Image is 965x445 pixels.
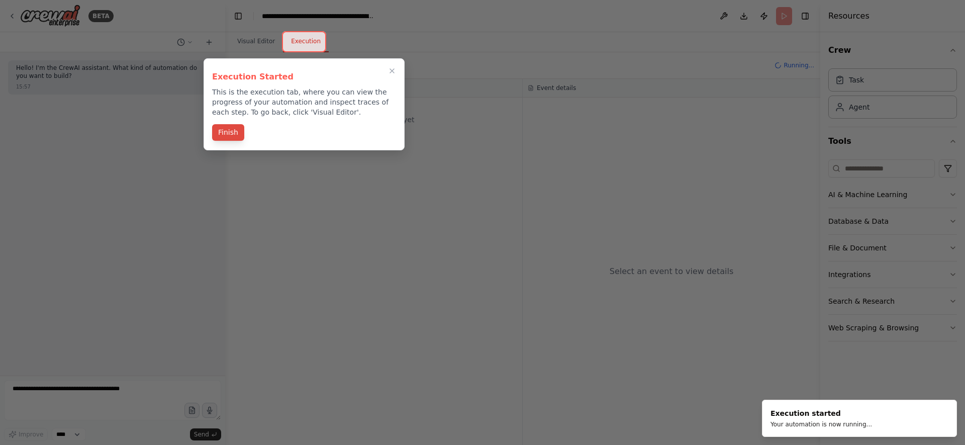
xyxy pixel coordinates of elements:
[231,9,245,23] button: Hide left sidebar
[770,420,872,428] div: Your automation is now running...
[212,124,244,141] button: Finish
[212,71,396,83] h3: Execution Started
[386,65,398,77] button: Close walkthrough
[770,408,872,418] div: Execution started
[212,87,396,117] p: This is the execution tab, where you can view the progress of your automation and inspect traces ...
